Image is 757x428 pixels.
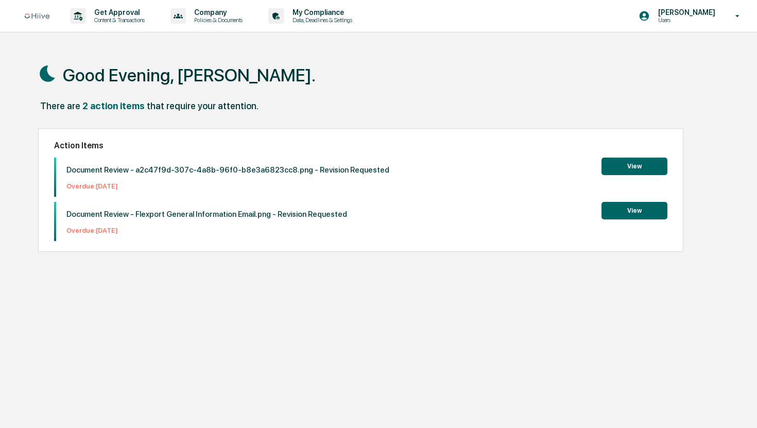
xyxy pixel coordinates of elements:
[66,210,347,219] p: Document Review - Flexport General Information Email.png - Revision Requested
[86,8,150,16] p: Get Approval
[66,227,347,234] p: Overdue: [DATE]
[66,165,389,175] p: Document Review - a2c47f9d-307c-4a8b-96f0-b8e3a6823cc8.png - Revision Requested
[601,161,667,170] a: View
[54,141,667,150] h2: Action Items
[63,65,316,85] h1: Good Evening, [PERSON_NAME].
[650,8,720,16] p: [PERSON_NAME]
[650,16,720,24] p: Users
[40,100,80,111] div: There are
[601,205,667,215] a: View
[601,158,667,175] button: View
[147,100,259,111] div: that require your attention.
[82,100,145,111] div: 2 action items
[284,8,357,16] p: My Compliance
[86,16,150,24] p: Content & Transactions
[284,16,357,24] p: Data, Deadlines & Settings
[186,8,248,16] p: Company
[186,16,248,24] p: Policies & Documents
[601,202,667,219] button: View
[25,13,49,19] img: logo
[66,182,389,190] p: Overdue: [DATE]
